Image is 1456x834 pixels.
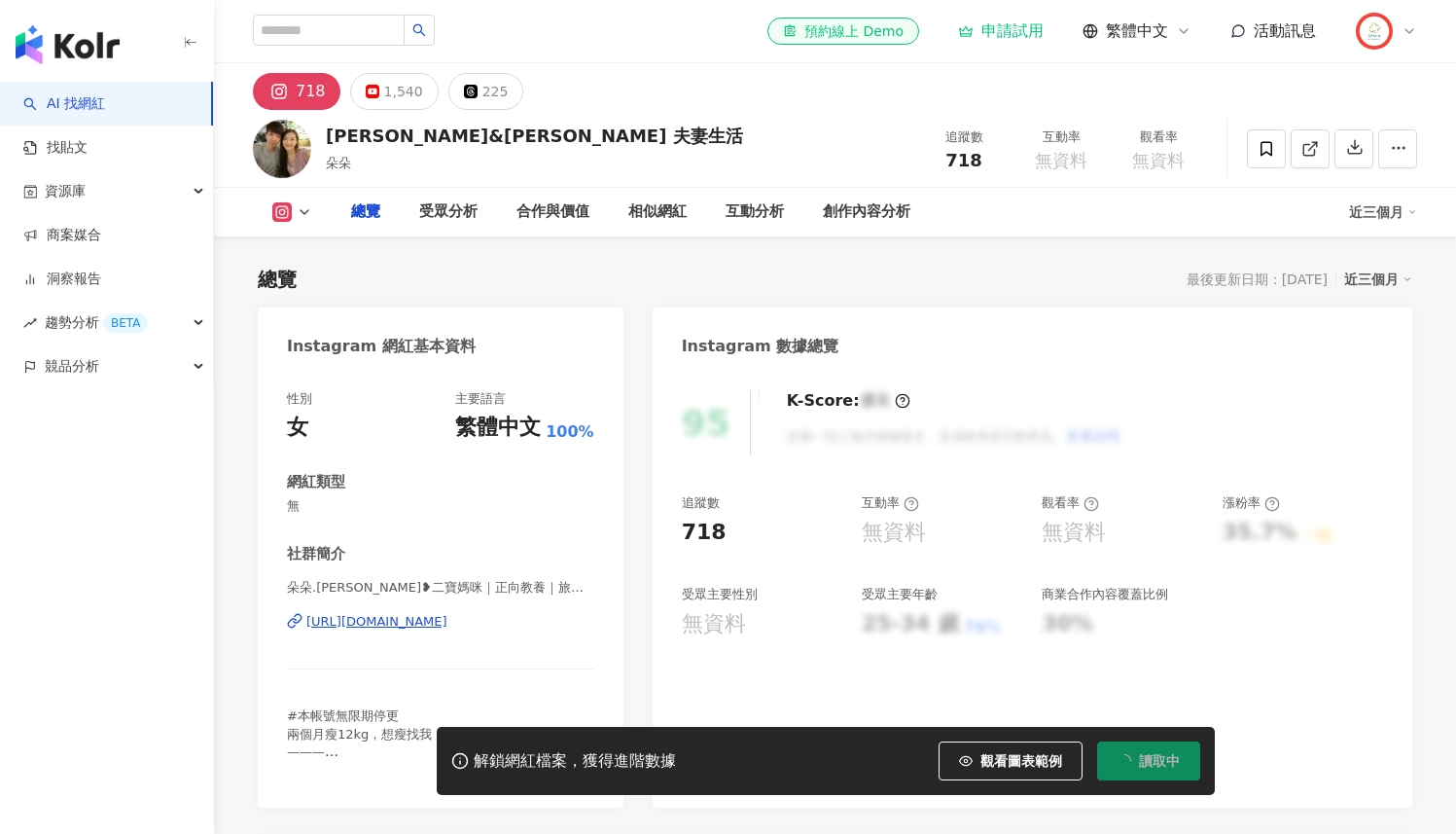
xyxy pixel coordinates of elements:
[682,494,720,512] div: 追蹤數
[682,609,746,639] div: 無資料
[980,753,1062,769] span: 觀看圖表範例
[958,21,1044,41] a: 申請試用
[384,78,423,105] div: 1,540
[1187,272,1328,287] div: 最後更新日期：[DATE]
[287,472,345,492] div: 網紅類型
[287,336,476,357] div: Instagram 網紅基本資料
[1344,267,1412,292] div: 近三個月
[326,124,743,148] div: [PERSON_NAME]&[PERSON_NAME] 夫妻生活
[296,78,326,105] div: 718
[474,751,676,772] div: 解鎖網紅檔案，獲得進階數據
[862,494,919,512] div: 互動率
[1356,13,1393,50] img: %E9%9A%A8%E5%BD%A2%E5%89%B5%E6%84%8F_logo_1200x1200.png
[287,390,312,408] div: 性別
[1139,753,1180,769] span: 讀取中
[1132,151,1185,170] span: 無資料
[726,200,784,224] div: 互動分析
[787,390,910,412] div: K-Score :
[482,78,509,105] div: 225
[1118,754,1131,768] span: loading
[23,138,88,158] a: 找貼文
[927,127,1001,147] div: 追蹤數
[516,200,589,224] div: 合作與價值
[1254,21,1316,40] span: 活動訊息
[823,200,910,224] div: 創作內容分析
[350,73,439,110] button: 1,540
[23,226,101,245] a: 商案媒合
[351,200,380,224] div: 總覽
[45,169,86,213] span: 資源庫
[1035,151,1087,170] span: 無資料
[1042,586,1168,603] div: 商業合作內容覆蓋比例
[1106,20,1168,42] span: 繁體中文
[682,586,758,603] div: 受眾主要性別
[45,301,148,344] span: 趨勢分析
[258,266,297,293] div: 總覽
[23,270,101,289] a: 洞察報告
[287,613,594,631] a: [URL][DOMAIN_NAME]
[767,18,919,45] a: 預約線上 Demo
[1042,494,1099,512] div: 觀看率
[1042,518,1106,548] div: 無資料
[287,544,345,564] div: 社群簡介
[253,120,311,178] img: KOL Avatar
[1223,494,1280,512] div: 漲粉率
[103,313,148,333] div: BETA
[448,73,524,110] button: 225
[945,150,982,170] span: 718
[16,25,120,64] img: logo
[23,94,105,114] a: searchAI 找網紅
[23,316,37,330] span: rise
[862,518,926,548] div: 無資料
[546,421,593,443] span: 100%
[455,413,541,443] div: 繁體中文
[862,586,938,603] div: 受眾主要年齡
[412,23,426,37] span: search
[1349,197,1417,228] div: 近三個月
[287,579,594,597] span: 朵朵.[PERSON_NAME]❥二寶媽咪｜正向教養｜旅行美食｜親子日常 | feeling3204
[287,413,308,443] div: 女
[939,742,1083,780] button: 觀看圖表範例
[682,336,839,357] div: Instagram 數據總覽
[783,21,904,41] div: 預約線上 Demo
[253,73,340,110] button: 718
[1121,127,1195,147] div: 觀看率
[1024,127,1098,147] div: 互動率
[628,200,687,224] div: 相似網紅
[682,518,727,548] div: 718
[1097,742,1200,780] button: 讀取中
[287,497,594,515] span: 無
[287,708,523,777] span: #本帳號無限期停更 兩個月瘦12kg，想瘦找我 @pandorasdo ——— FB🔍朵朵說什麼
[455,390,506,408] div: 主要語言
[419,200,478,224] div: 受眾分析
[45,344,99,388] span: 競品分析
[306,613,447,631] div: [URL][DOMAIN_NAME]
[326,156,351,170] span: 朵朵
